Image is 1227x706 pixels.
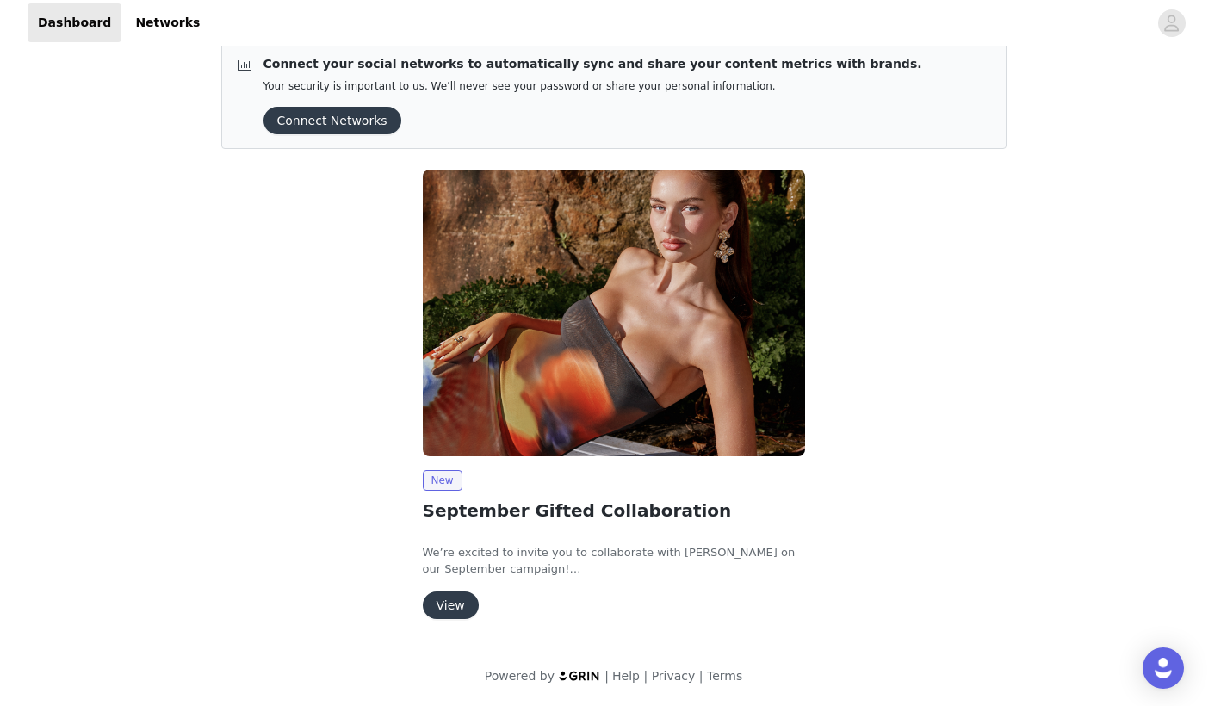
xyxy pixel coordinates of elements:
p: Your security is important to us. We’ll never see your password or share your personal information. [263,80,922,93]
span: | [699,669,703,683]
span: | [643,669,648,683]
a: Dashboard [28,3,121,42]
a: Help [612,669,640,683]
p: Connect your social networks to automatically sync and share your content metrics with brands. [263,55,922,73]
span: New [423,470,462,491]
h2: September Gifted Collaboration [423,498,805,523]
p: We’re excited to invite you to collaborate with [PERSON_NAME] on our September campaign! [423,544,805,578]
a: Terms [707,669,742,683]
button: Connect Networks [263,107,401,134]
a: Networks [125,3,210,42]
a: View [423,599,479,612]
img: logo [558,670,601,681]
a: Privacy [652,669,696,683]
img: Peppermayo EU [423,170,805,456]
span: | [604,669,609,683]
div: Open Intercom Messenger [1143,647,1184,689]
div: avatar [1163,9,1180,37]
button: View [423,591,479,619]
span: Powered by [485,669,555,683]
